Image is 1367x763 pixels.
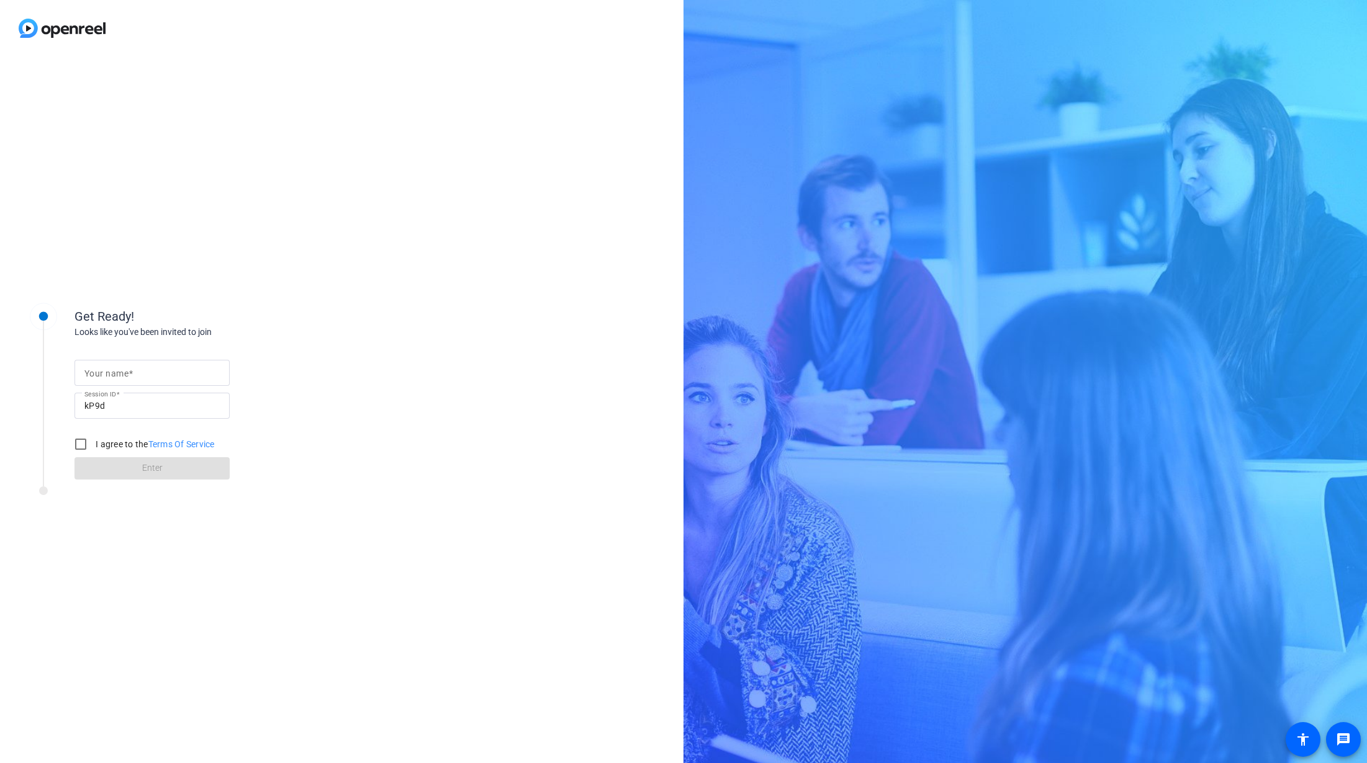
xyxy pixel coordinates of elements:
mat-label: Session ID [84,390,116,398]
label: I agree to the [93,438,215,450]
mat-label: Your name [84,368,129,378]
div: Looks like you've been invited to join [74,326,323,339]
div: Get Ready! [74,307,323,326]
mat-icon: message [1336,732,1351,747]
mat-icon: accessibility [1296,732,1311,747]
a: Terms Of Service [148,439,215,449]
